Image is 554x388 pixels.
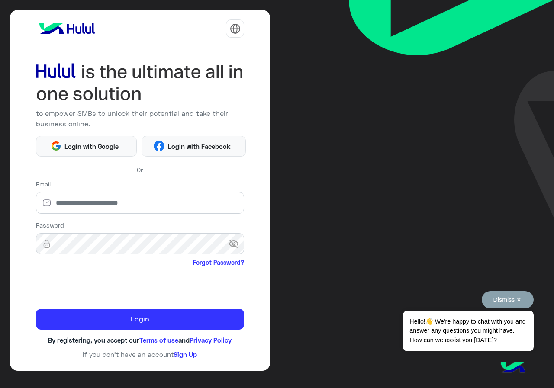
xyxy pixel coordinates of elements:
[36,61,245,105] img: hululLoginTitle_EN.svg
[164,141,234,151] span: Login with Facebook
[178,336,190,344] span: and
[193,258,244,267] a: Forgot Password?
[403,311,533,351] span: Hello!👋 We're happy to chat with you and answer any questions you might have. How can we assist y...
[36,221,64,230] label: Password
[36,20,98,37] img: logo
[229,236,244,252] span: visibility_off
[36,136,137,157] button: Login with Google
[230,23,241,34] img: tab
[48,336,139,344] span: By registering, you accept our
[137,165,143,174] span: Or
[51,141,61,151] img: Google
[190,336,232,344] a: Privacy Policy
[139,336,178,344] a: Terms of use
[498,353,528,384] img: hulul-logo.png
[36,199,58,207] img: email
[174,350,197,358] a: Sign Up
[482,291,534,308] button: Dismiss ✕
[36,269,167,302] iframe: reCAPTCHA
[36,240,58,248] img: lock
[154,141,164,151] img: Facebook
[36,350,245,358] h6: If you don’t have an account
[142,136,246,157] button: Login with Facebook
[36,309,245,330] button: Login
[36,180,51,189] label: Email
[36,108,245,129] p: to empower SMBs to unlock their potential and take their business online.
[61,141,122,151] span: Login with Google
